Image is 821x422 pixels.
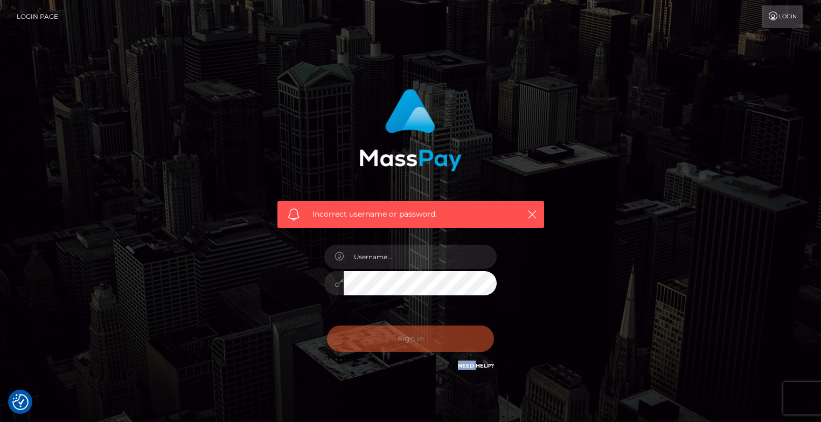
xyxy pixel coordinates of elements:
[17,5,58,28] a: Login Page
[312,209,509,220] span: Incorrect username or password.
[12,394,29,410] img: Revisit consent button
[12,394,29,410] button: Consent Preferences
[762,5,803,28] a: Login
[344,245,497,269] input: Username...
[458,362,494,369] a: Need Help?
[359,89,462,171] img: MassPay Login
